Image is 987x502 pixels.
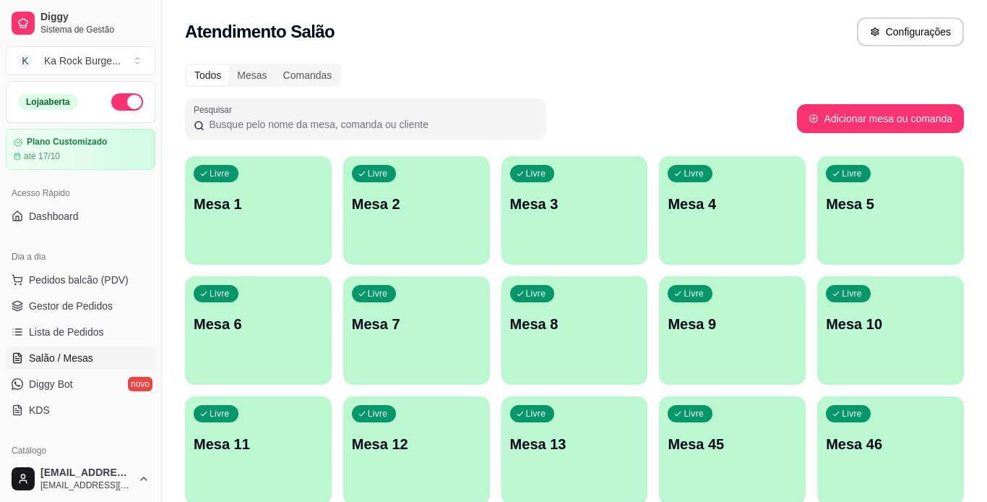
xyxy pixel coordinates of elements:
[6,268,155,292] button: Pedidos balcão (PDV)
[826,194,955,214] p: Mesa 5
[684,168,704,179] p: Livre
[368,168,388,179] p: Livre
[29,299,113,313] span: Gestor de Pedidos
[6,461,155,496] button: [EMAIL_ADDRESS][DOMAIN_NAME][EMAIL_ADDRESS][DOMAIN_NAME]
[6,46,155,75] button: Select a team
[826,434,955,454] p: Mesa 46
[40,480,132,491] span: [EMAIL_ADDRESS][DOMAIN_NAME]
[29,403,50,417] span: KDS
[668,314,797,334] p: Mesa 9
[24,150,60,162] article: até 17/10
[842,288,862,299] p: Livre
[501,156,648,265] button: LivreMesa 3
[6,373,155,396] a: Diggy Botnovo
[40,467,132,480] span: [EMAIL_ADDRESS][DOMAIN_NAME]
[18,54,33,68] span: K
[210,288,230,299] p: Livre
[659,276,806,385] button: LivreMesa 9
[194,194,323,214] p: Mesa 1
[185,276,332,385] button: LivreMesa 6
[29,273,129,287] span: Pedidos balcão (PDV)
[210,168,230,179] p: Livre
[275,65,340,85] div: Comandas
[797,104,964,133] button: Adicionar mesa ou comanda
[510,194,639,214] p: Mesa 3
[27,137,107,148] article: Plano Customizado
[501,276,648,385] button: LivreMesa 8
[352,314,481,334] p: Mesa 7
[40,24,150,35] span: Sistema de Gestão
[29,325,104,339] span: Lista de Pedidos
[510,434,639,454] p: Mesa 13
[194,434,323,454] p: Mesa 11
[826,314,955,334] p: Mesa 10
[526,288,546,299] p: Livre
[842,168,862,179] p: Livre
[817,156,964,265] button: LivreMesa 5
[194,314,323,334] p: Mesa 6
[6,439,155,462] div: Catálogo
[684,288,704,299] p: Livre
[194,103,237,116] label: Pesquisar
[111,93,143,111] button: Alterar Status
[842,408,862,420] p: Livre
[6,399,155,422] a: KDS
[6,6,155,41] a: DiggySistema de Gestão
[6,294,155,318] a: Gestor de Pedidos
[659,156,806,265] button: LivreMesa 4
[6,129,155,170] a: Plano Customizadoaté 17/10
[510,314,639,334] p: Mesa 8
[526,168,546,179] p: Livre
[18,94,78,110] div: Loja aberta
[343,156,490,265] button: LivreMesa 2
[185,156,332,265] button: LivreMesa 1
[6,182,155,205] div: Acesso Rápido
[29,351,93,365] span: Salão / Mesas
[817,276,964,385] button: LivreMesa 10
[857,17,964,46] button: Configurações
[352,434,481,454] p: Mesa 12
[368,408,388,420] p: Livre
[343,276,490,385] button: LivreMesa 7
[526,408,546,420] p: Livre
[229,65,275,85] div: Mesas
[6,205,155,228] a: Dashboard
[186,65,229,85] div: Todos
[6,346,155,370] a: Salão / Mesas
[368,288,388,299] p: Livre
[40,11,150,24] span: Diggy
[185,20,335,43] h2: Atendimento Salão
[29,377,73,391] span: Diggy Bot
[29,209,79,224] span: Dashboard
[210,408,230,420] p: Livre
[44,54,121,68] div: Ka Rock Burge ...
[6,320,155,344] a: Lista de Pedidos
[6,245,155,268] div: Dia a dia
[684,408,704,420] p: Livre
[668,194,797,214] p: Mesa 4
[352,194,481,214] p: Mesa 2
[668,434,797,454] p: Mesa 45
[204,117,538,132] input: Pesquisar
